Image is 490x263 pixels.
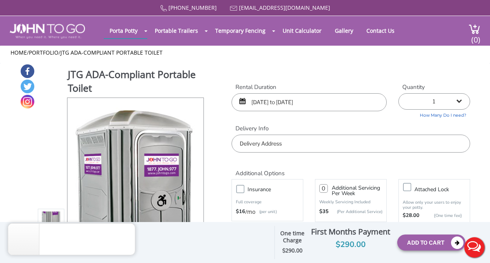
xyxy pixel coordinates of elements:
p: (Per Additional Service) [329,209,382,215]
h2: Additional Options [232,160,470,177]
strong: $35 [319,208,329,216]
a: How Many Do I need? [398,110,470,119]
img: cart a [469,24,480,34]
a: [EMAIL_ADDRESS][DOMAIN_NAME] [239,4,330,11]
ul: / / [11,49,479,57]
strong: $ [282,247,302,254]
a: Portable Trailers [149,23,204,38]
a: Twitter [21,80,34,93]
p: (per unit) [255,208,277,216]
div: $290.00 [310,238,391,251]
button: Live Chat [459,232,490,263]
button: Add To Cart [397,235,465,251]
div: /mo [236,208,299,216]
img: JOHN to go [10,24,85,39]
a: Home [11,49,27,56]
div: First Months Payment [310,225,391,238]
a: JTG ADA-Compliant Portable Toilet [60,49,163,56]
p: Weekly Servicing Included [319,199,382,205]
img: Mail [230,6,237,11]
h3: Additional Servicing Per Week [332,185,382,196]
a: Facebook [21,64,34,78]
a: Unit Calculator [277,23,327,38]
a: Contact Us [361,23,400,38]
a: Temporary Fencing [209,23,271,38]
label: Quantity [398,83,470,91]
h3: Attached lock [414,185,474,194]
h1: JTG ADA-Compliant Portable Toilet [68,68,204,97]
a: Porta Potty [104,23,143,38]
strong: $16 [236,208,245,216]
a: Instagram [21,95,34,108]
strong: $28.00 [403,212,419,220]
span: 290.00 [285,247,302,254]
strong: One time Charge [280,229,304,244]
a: Gallery [329,23,359,38]
input: Delivery Address [232,135,470,153]
h3: Insurance [248,185,307,194]
label: Rental Duration [232,83,387,91]
span: (0) [471,28,481,45]
label: Delivery Info [232,124,470,133]
p: Full coverage [236,198,299,206]
a: Portfolio [29,49,58,56]
p: {One time fee} [423,212,462,220]
img: Call [160,5,167,12]
p: Allow only your users to enjoy your potty. [403,200,466,210]
input: Start date | End date [232,93,387,111]
input: 0 [319,184,328,193]
a: [PHONE_NUMBER] [168,4,217,11]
